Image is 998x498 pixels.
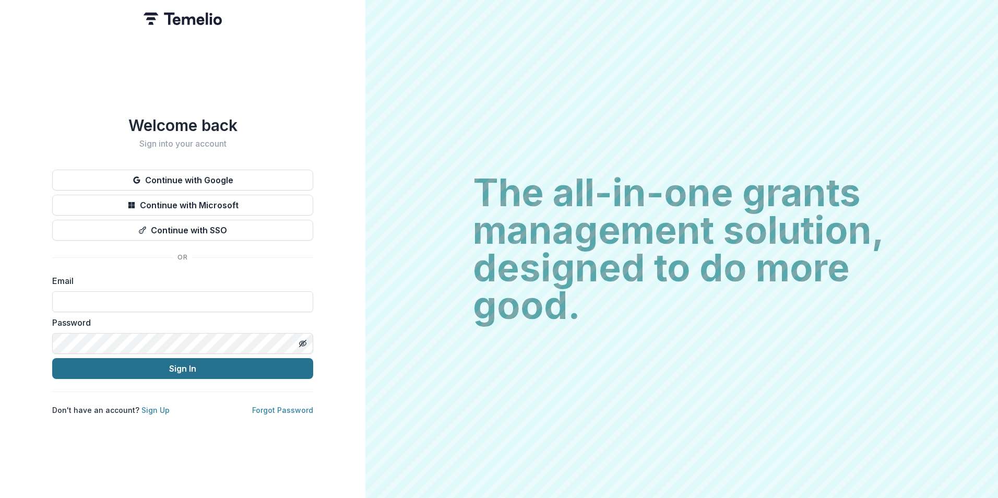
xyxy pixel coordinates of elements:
p: Don't have an account? [52,405,170,416]
a: Forgot Password [252,406,313,414]
label: Password [52,316,307,329]
img: Temelio [144,13,222,25]
label: Email [52,275,307,287]
button: Continue with Microsoft [52,195,313,216]
h1: Welcome back [52,116,313,135]
a: Sign Up [141,406,170,414]
button: Continue with SSO [52,220,313,241]
button: Sign In [52,358,313,379]
h2: Sign into your account [52,139,313,149]
button: Continue with Google [52,170,313,191]
button: Toggle password visibility [294,335,311,352]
